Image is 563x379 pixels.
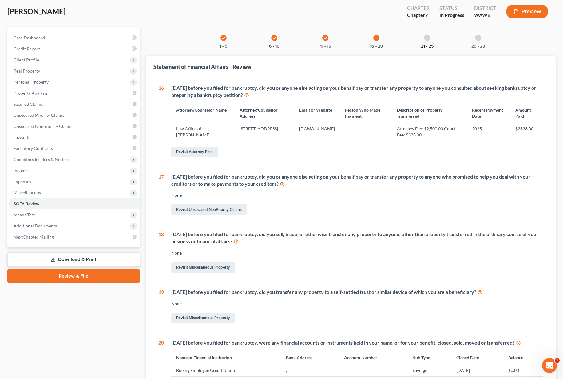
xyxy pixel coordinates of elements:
a: Revisit Attorney Fees [171,147,218,157]
a: Case Dashboard [9,32,140,43]
span: Income [14,168,28,173]
span: Secured Claims [14,101,43,107]
span: SOFA Review [14,201,39,206]
span: Credit Report [14,46,40,51]
i: check [272,36,276,40]
div: Status [439,5,464,12]
span: Executory Contracts [14,146,53,151]
th: Amount Paid [510,103,543,123]
span: Personal Property [14,79,49,85]
div: Chapter [407,5,430,12]
th: Attorney/Counselor Name [171,103,235,123]
div: [DATE] before you filed for bankruptcy, did you or anyone else acting on your behalf pay or trans... [171,173,543,188]
div: 19 [158,289,164,325]
td: $0.00 [503,365,543,376]
th: Recent Payment Date [467,103,510,123]
div: Chapter [407,12,430,19]
a: Secured Claims [9,99,140,110]
th: Attorney/Counselor Address [235,103,294,123]
div: 18 [158,231,164,274]
button: 11 - 15 [320,44,331,49]
th: Closed Date [451,351,504,365]
div: [DATE] before you filed for bankruptcy, did you sell, trade, or otherwise transfer any property t... [171,231,543,245]
td: Attorney Fee: $2,500.00 Court Fee: $338.00 [392,123,467,141]
span: Means Test [14,212,35,217]
td: Law Office of [PERSON_NAME] [171,123,235,141]
a: Revisit Miscellaneous Property [171,313,235,323]
button: 1 - 5 [220,44,227,49]
div: [DATE] before you filed for bankruptcy, were any financial accounts or instruments held in your n... [171,339,543,346]
span: Lawsuits [14,135,30,140]
span: Client Profile [14,57,39,62]
a: Review & File [7,269,140,283]
span: [PERSON_NAME] [7,7,65,16]
a: Revisit Unsecured NonPriority Claims [171,204,247,215]
div: None [171,301,543,307]
button: 6 - 10 [269,44,280,49]
div: In Progress [439,12,464,19]
a: Revisit Miscellaneous Property [171,262,235,273]
td: Boeing Employee Credit Union [171,365,281,376]
th: Name of Financial Institution [171,351,281,365]
div: None [171,192,543,198]
td: [STREET_ADDRESS] [235,123,294,141]
div: [DATE] before you filed for bankruptcy, did you transfer any property to a self-settled trust or ... [171,289,543,296]
span: 1 [555,358,560,363]
span: Miscellaneous [14,190,41,195]
a: NextChapter Mailing [9,231,140,243]
span: Real Property [14,68,40,73]
iframe: Intercom live chat [542,358,557,373]
a: Unsecured Priority Claims [9,110,140,121]
td: 2025 [467,123,510,141]
span: 7 [425,12,428,18]
span: Unsecured Priority Claims [14,113,64,118]
div: 16 [158,85,164,159]
a: Executory Contracts [9,143,140,154]
span: Unsecured Nonpriority Claims [14,124,72,129]
a: Unsecured Nonpriority Claims [9,121,140,132]
button: 21 - 25 [421,44,434,49]
td: $2838.00 [510,123,543,141]
div: District [474,5,496,12]
a: SOFA Review [9,198,140,209]
div: Statement of Financial Affairs - Review [153,63,252,70]
span: Case Dashboard [14,35,45,40]
td: savings [408,365,451,376]
a: Download & Print [7,252,140,267]
th: Balance [503,351,543,365]
div: 17 [158,173,164,216]
span: NextChapter Mailing [14,234,54,239]
span: Codebtors Insiders & Notices [14,157,69,162]
span: Property Analysis [14,90,48,96]
button: 26 - 28 [471,44,485,49]
button: 16 - 20 [370,44,383,49]
td: , [281,365,339,376]
a: Lawsuits [9,132,140,143]
i: check [221,36,226,40]
th: Description of Property Transferred [392,103,467,123]
th: Bank Address [281,351,339,365]
button: Preview [506,5,548,18]
i: check [323,36,327,40]
div: WAWB [474,12,496,19]
a: Credit Report [9,43,140,54]
span: Additional Documents [14,223,57,228]
span: Expenses [14,179,31,184]
th: Email or Website [294,103,340,123]
div: None [171,250,543,256]
td: [DOMAIN_NAME] [294,123,340,141]
td: [DATE] [451,365,504,376]
div: [DATE] before you filed for bankruptcy, did you or anyone else acting on your behalf pay or trans... [171,85,543,99]
th: Person Who Made Payment [340,103,392,123]
a: Property Analysis [9,88,140,99]
th: Sub Type [408,351,451,365]
th: Account Number [339,351,408,365]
